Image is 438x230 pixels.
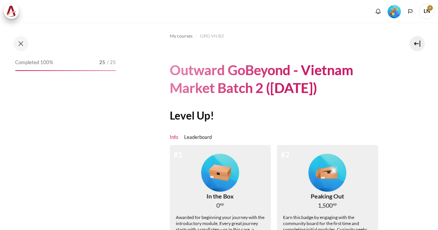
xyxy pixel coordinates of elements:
[15,70,116,71] div: 100%
[174,149,183,160] div: #1
[206,192,234,201] div: In the Box
[281,149,290,160] div: #2
[170,134,178,141] a: Info
[184,134,212,141] a: Leaderboard
[201,154,239,192] img: Level #1
[170,61,384,97] h1: Outward GoBeyond - Vietnam Market Batch 2 ([DATE])
[200,33,224,39] span: OPO VN B2
[388,4,401,18] div: Level #5
[385,4,404,18] a: Level #5
[170,33,192,39] span: My courses
[308,151,346,192] div: Level #2
[372,6,384,17] div: Show notification window with no new notifications
[107,59,116,66] span: / 25
[99,59,105,66] span: 25
[308,154,346,192] img: Level #2
[170,32,192,41] a: My courses
[216,201,220,210] span: 0
[220,203,224,205] span: xp
[200,32,224,41] a: OPO VN B2
[388,5,401,18] img: Level #5
[6,6,17,17] img: Architeck
[318,201,333,210] span: 1,500
[15,59,53,66] span: Completed 100%
[201,151,239,192] div: Level #1
[4,4,23,19] a: Architeck Architeck
[419,4,434,19] span: LN
[419,4,434,19] a: User menu
[170,30,384,42] nav: Navigation bar
[170,109,384,122] h2: Level Up!
[333,203,337,205] span: xp
[405,6,416,17] button: Languages
[311,192,344,201] div: Peaking Out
